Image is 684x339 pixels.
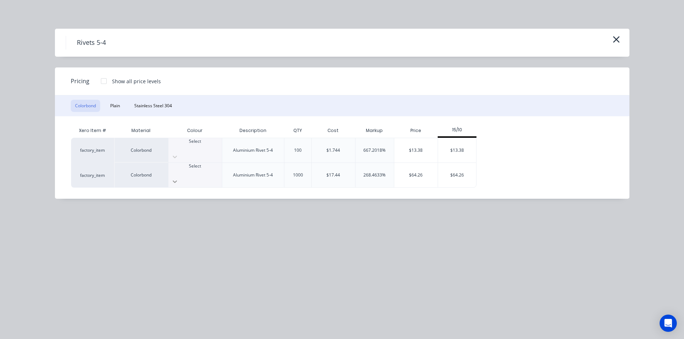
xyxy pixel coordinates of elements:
[660,315,677,332] div: Open Intercom Messenger
[112,77,161,85] div: Show all price levels
[326,172,340,178] div: $17.44
[168,138,222,145] div: Select
[233,172,273,178] div: Aluminium Rivet 5-4
[114,138,168,163] div: Colorbond
[71,138,114,163] div: factory_item
[438,127,477,133] div: 15/10
[311,123,355,138] div: Cost
[394,123,438,138] div: Price
[71,123,114,138] div: Xero Item #
[114,163,168,188] div: Colorbond
[438,138,476,163] div: $13.38
[394,163,438,187] div: $64.26
[71,163,114,188] div: factory_item
[363,147,386,154] div: 667.2018%
[233,147,273,154] div: Aluminium Rivet 5-4
[326,147,340,154] div: $1.744
[71,77,89,85] span: Pricing
[293,172,303,178] div: 1000
[168,163,222,169] div: Select
[168,123,222,138] div: Colour
[288,122,308,140] div: QTY
[355,123,394,138] div: Markup
[363,172,386,178] div: 268.4633%
[106,100,124,112] button: Plain
[438,163,476,187] div: $64.26
[234,122,272,140] div: Description
[71,100,100,112] button: Colorbond
[294,147,302,154] div: 100
[114,123,168,138] div: Material
[130,100,176,112] button: Stainless Steel 304
[394,138,438,163] div: $13.38
[66,36,117,50] h4: Rivets 5-4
